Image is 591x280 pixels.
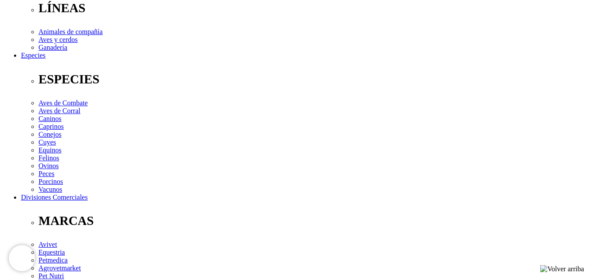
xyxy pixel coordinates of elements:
a: Ovinos [38,162,59,169]
p: LÍNEAS [38,1,588,15]
a: Avivet [38,241,57,248]
a: Agrovetmarket [38,264,81,272]
a: Animales de compañía [38,28,103,35]
img: Volver arriba [540,265,584,273]
a: Aves de Corral [38,107,80,114]
a: Divisiones Comerciales [21,194,87,201]
a: Caninos [38,115,61,122]
a: Aves de Combate [38,99,88,107]
a: Aves y cerdos [38,36,77,43]
a: Porcinos [38,178,63,185]
a: Vacunos [38,186,62,193]
p: MARCAS [38,214,588,228]
a: Conejos [38,131,61,138]
a: Caprinos [38,123,64,130]
a: Petmedica [38,256,68,264]
a: Felinos [38,154,59,162]
a: Especies [21,52,45,59]
a: Equestria [38,249,65,256]
a: Ganadería [38,44,67,51]
a: Equinos [38,146,61,154]
a: Cuyes [38,138,56,146]
a: Pet Nutri [38,272,64,280]
a: Peces [38,170,54,177]
p: ESPECIES [38,72,588,86]
iframe: Brevo live chat [9,245,35,271]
